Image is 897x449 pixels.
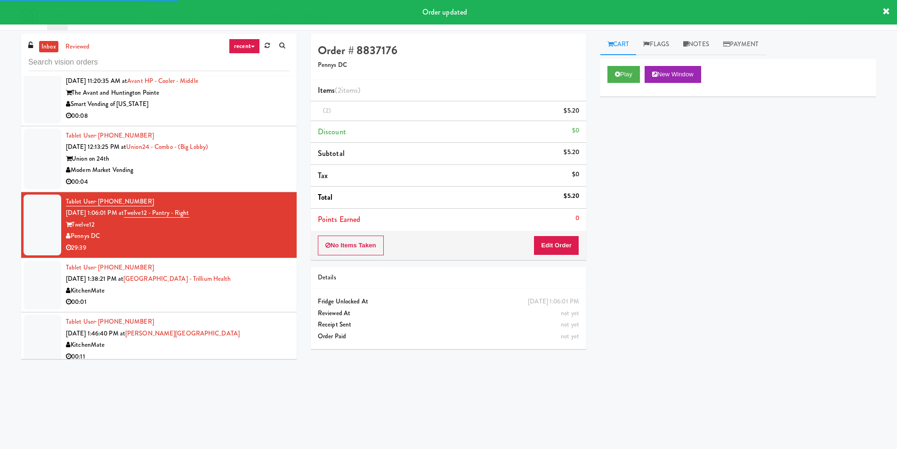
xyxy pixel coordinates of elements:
span: [DATE] 1:38:21 PM at [66,274,123,283]
div: [DATE] 1:06:01 PM [528,296,579,308]
span: [DATE] 11:20:35 AM at [66,76,127,85]
span: · [PHONE_NUMBER] [95,131,154,140]
div: $5.20 [564,147,579,158]
li: Tablet User· [PHONE_NUMBER][DATE] 12:13:25 PM atUnion24 - Combo - (Big Lobby)Union on 24thModern ... [21,126,297,192]
div: 00:11 [66,351,290,363]
a: Avant HP - Cooler - Middle [127,76,198,85]
span: Total [318,192,333,203]
div: Reviewed At [318,308,579,319]
span: [DATE] 1:46:40 PM at [66,329,125,338]
span: Items [318,85,360,96]
div: 0 [575,212,579,224]
span: Order updated [422,7,467,17]
span: Points Earned [318,214,360,225]
div: The Avant and Huntington Pointe [66,87,290,99]
span: not yet [561,309,579,318]
span: · [PHONE_NUMBER] [95,197,154,206]
div: Smart Vending of [US_STATE] [66,98,290,110]
span: [DATE] 12:13:25 PM at [66,142,126,151]
span: · [PHONE_NUMBER] [95,263,154,272]
li: Tablet User· [PHONE_NUMBER][DATE] 11:20:35 AM atAvant HP - Cooler - MiddleThe Avant and Huntingto... [21,60,297,126]
div: Details [318,272,579,284]
a: Tablet User· [PHONE_NUMBER] [66,197,154,206]
a: Cart [600,34,637,55]
div: 00:01 [66,296,290,308]
button: New Window [645,66,701,83]
span: [DATE] 1:06:01 PM at [66,208,124,217]
a: recent [229,39,260,54]
a: Flags [636,34,676,55]
div: KitchenMate [66,285,290,297]
button: No Items Taken [318,236,384,255]
div: Fridge Unlocked At [318,296,579,308]
span: (2 ) [335,85,360,96]
div: 29:39 [66,242,290,254]
div: 00:08 [66,110,290,122]
div: Pennys DC [66,230,290,242]
a: [GEOGRAPHIC_DATA] - Trillium Health [123,274,231,283]
span: (2) [323,106,331,115]
li: Tablet User· [PHONE_NUMBER][DATE] 1:46:40 PM at[PERSON_NAME][GEOGRAPHIC_DATA]KitchenMate00:11 [21,312,297,367]
div: Receipt Sent [318,319,579,331]
div: $0 [572,169,579,180]
button: Play [607,66,640,83]
h4: Order # 8837176 [318,44,579,57]
div: $5.20 [564,105,579,117]
span: not yet [561,320,579,329]
li: Tablet User· [PHONE_NUMBER][DATE] 1:38:21 PM at[GEOGRAPHIC_DATA] - Trillium HealthKitchenMate00:01 [21,258,297,312]
span: · [PHONE_NUMBER] [95,317,154,326]
div: KitchenMate [66,339,290,351]
li: Tablet User· [PHONE_NUMBER][DATE] 1:06:01 PM atTwelve12 - Pantry - RightTwelve12Pennys DC29:39 [21,192,297,258]
div: Order Paid [318,331,579,343]
h5: Pennys DC [318,62,579,69]
div: Modern Market Vending [66,164,290,176]
div: 00:04 [66,176,290,188]
input: Search vision orders [28,54,290,71]
a: Tablet User· [PHONE_NUMBER] [66,317,154,326]
a: inbox [39,41,58,53]
div: Twelve12 [66,219,290,231]
span: Subtotal [318,148,345,159]
span: Tax [318,170,328,181]
span: Discount [318,126,346,137]
div: Union on 24th [66,153,290,165]
button: Edit Order [533,236,579,255]
a: [PERSON_NAME][GEOGRAPHIC_DATA] [125,329,240,338]
a: Union24 - Combo - (Big Lobby) [126,142,208,151]
a: Tablet User· [PHONE_NUMBER] [66,131,154,140]
a: reviewed [63,41,92,53]
div: $0 [572,125,579,137]
ng-pluralize: items [341,85,358,96]
a: Payment [716,34,766,55]
div: $5.20 [564,190,579,202]
span: not yet [561,332,579,341]
a: Notes [676,34,716,55]
a: Twelve12 - Pantry - Right [124,208,189,218]
a: Tablet User· [PHONE_NUMBER] [66,263,154,272]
